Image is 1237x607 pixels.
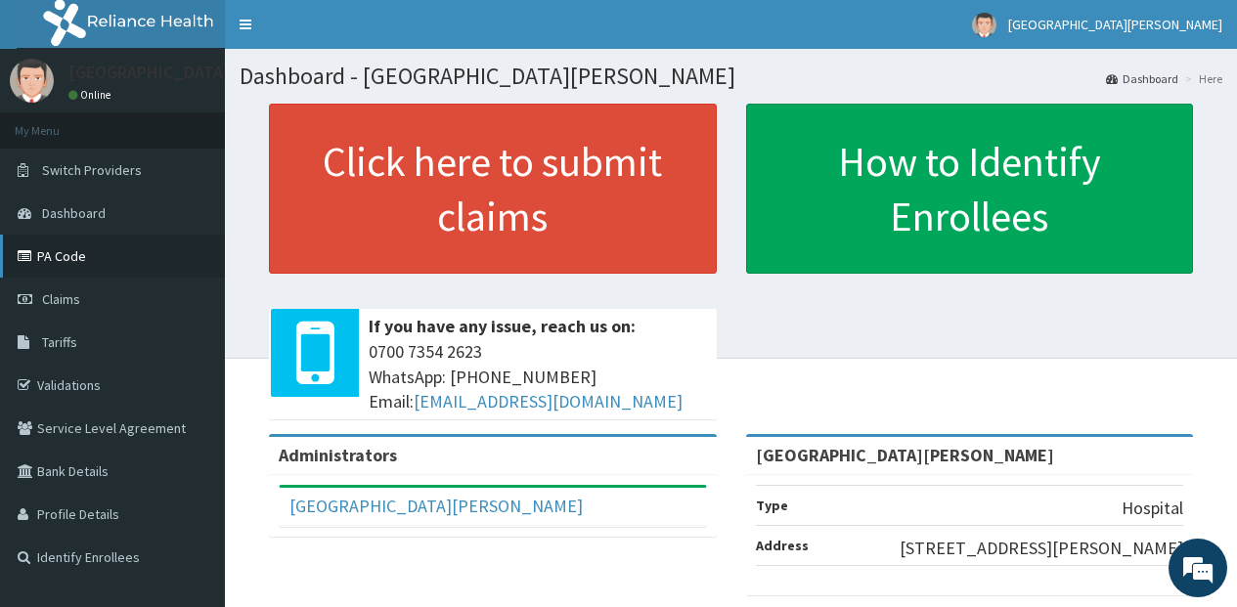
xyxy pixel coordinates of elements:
[756,497,788,514] b: Type
[1122,496,1183,521] p: Hospital
[1180,70,1222,87] li: Here
[240,64,1222,89] h1: Dashboard - [GEOGRAPHIC_DATA][PERSON_NAME]
[42,333,77,351] span: Tariffs
[1008,16,1222,33] span: [GEOGRAPHIC_DATA][PERSON_NAME]
[1106,70,1178,87] a: Dashboard
[746,104,1194,274] a: How to Identify Enrollees
[289,495,583,517] a: [GEOGRAPHIC_DATA][PERSON_NAME]
[42,161,142,179] span: Switch Providers
[972,13,996,37] img: User Image
[900,536,1183,561] p: [STREET_ADDRESS][PERSON_NAME]
[42,290,80,308] span: Claims
[369,339,707,414] span: 0700 7354 2623 WhatsApp: [PHONE_NUMBER] Email:
[414,390,683,412] a: [EMAIL_ADDRESS][DOMAIN_NAME]
[279,444,397,466] b: Administrators
[756,537,809,554] b: Address
[369,315,636,337] b: If you have any issue, reach us on:
[68,88,115,102] a: Online
[756,444,1054,466] strong: [GEOGRAPHIC_DATA][PERSON_NAME]
[68,64,358,81] p: [GEOGRAPHIC_DATA][PERSON_NAME]
[42,204,106,222] span: Dashboard
[269,104,717,274] a: Click here to submit claims
[10,59,54,103] img: User Image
